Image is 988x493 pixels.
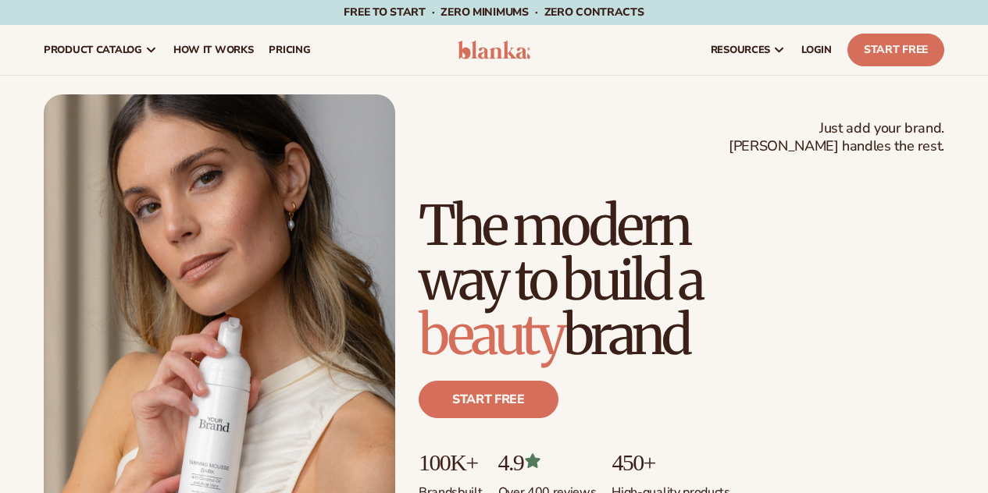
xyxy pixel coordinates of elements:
a: Start Free [847,34,944,66]
span: Free to start · ZERO minimums · ZERO contracts [344,5,644,20]
p: 450+ [612,449,729,475]
a: How It Works [166,25,262,75]
a: Start free [419,381,558,418]
img: logo [458,41,531,59]
a: LOGIN [794,25,840,75]
span: product catalog [44,44,142,56]
p: 4.9 [498,449,597,475]
a: pricing [261,25,318,75]
a: product catalog [36,25,166,75]
span: LOGIN [801,44,832,56]
span: pricing [269,44,310,56]
span: Just add your brand. [PERSON_NAME] handles the rest. [729,119,944,156]
span: How It Works [173,44,254,56]
h1: The modern way to build a brand [419,198,944,362]
p: 100K+ [419,449,483,475]
a: resources [703,25,794,75]
span: resources [711,44,770,56]
span: beauty [419,300,563,369]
